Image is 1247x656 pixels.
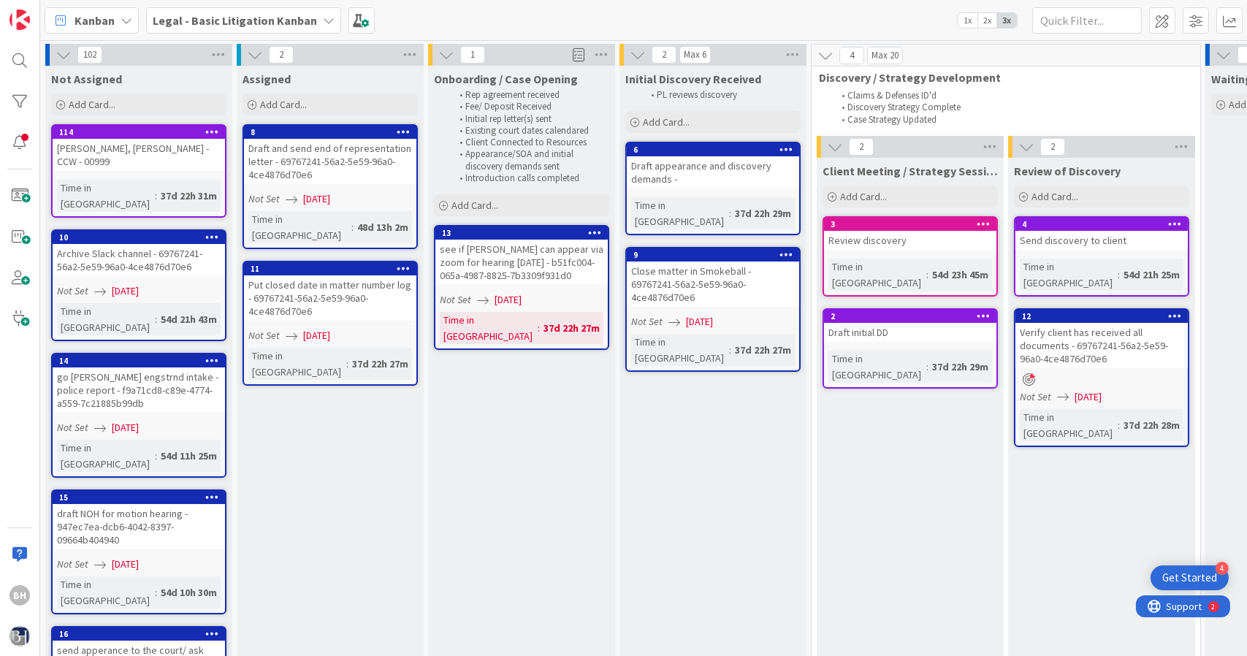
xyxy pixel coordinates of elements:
span: Onboarding / Case Opening [434,72,578,86]
div: 6 [633,145,799,155]
div: Draft and send end of representation letter - 69767241-56a2-5e59-96a0-4ce4876d70e6 [244,139,416,184]
div: Time in [GEOGRAPHIC_DATA] [631,334,729,366]
div: 15 [53,491,225,504]
div: go [PERSON_NAME] engstrnd intake - police report - f9a71cd8-c89e-4774-a559-7c21885b99db [53,367,225,413]
div: 10Archive Slack channel - 69767241-56a2-5e59-96a0-4ce4876d70e6 [53,231,225,276]
div: 12 [1022,311,1188,321]
span: 2x [977,13,997,28]
div: 3 [824,218,996,231]
b: Legal - Basic Litigation Kanban [153,13,317,28]
div: 9Close matter in Smokeball - 69767241-56a2-5e59-96a0-4ce4876d70e6 [627,248,799,307]
li: Rep agreement received [451,89,607,101]
div: Draft initial DD [824,323,996,342]
span: [DATE] [495,292,522,308]
div: 13 [435,226,608,240]
li: Initial rep letter(s) sent [451,113,607,125]
span: : [155,584,157,600]
div: 54d 21h 25m [1120,267,1183,283]
div: 12Verify client has received all documents - 69767241-56a2-5e59-96a0-4ce4876d70e6 [1015,310,1188,368]
span: 102 [77,46,102,64]
span: : [729,205,731,221]
div: 54d 21h 43m [157,311,221,327]
span: Review of Discovery [1014,164,1121,178]
div: 10 [53,231,225,244]
li: Case Strategy Updated [834,114,1185,126]
span: : [155,311,157,327]
div: Time in [GEOGRAPHIC_DATA] [828,351,926,383]
li: Existing court dates calendared [451,125,607,137]
span: 1x [958,13,977,28]
li: PL reviews discovery [643,89,798,101]
div: Put closed date in matter number log - 69767241-56a2-5e59-96a0-4ce4876d70e6 [244,275,416,321]
div: Time in [GEOGRAPHIC_DATA] [248,211,351,243]
div: 3 [831,219,996,229]
span: Add Card... [1031,190,1078,203]
div: 48d 13h 2m [354,219,412,235]
div: 12 [1015,310,1188,323]
i: Not Set [57,557,88,571]
div: Max 6 [684,51,706,58]
span: Add Card... [260,98,307,111]
div: BH [9,585,30,606]
span: Assigned [243,72,291,86]
li: Appearance/SOA and initial discovery demands sent [451,148,607,172]
div: Time in [GEOGRAPHIC_DATA] [1020,259,1118,291]
div: 37d 22h 27m [731,342,795,358]
div: Time in [GEOGRAPHIC_DATA] [57,440,155,472]
img: Visit kanbanzone.com [9,9,30,30]
div: Time in [GEOGRAPHIC_DATA] [248,348,346,380]
div: 6Draft appearance and discovery demands - [627,143,799,188]
li: Fee/ Deposit Received [451,101,607,112]
i: Not Set [57,421,88,434]
div: Time in [GEOGRAPHIC_DATA] [1020,409,1118,441]
div: 8 [244,126,416,139]
span: Initial Discovery Received [625,72,761,86]
span: [DATE] [686,314,713,329]
span: [DATE] [112,283,139,299]
span: [DATE] [1075,389,1102,405]
i: Not Set [440,293,471,306]
div: 37d 22h 29m [731,205,795,221]
span: Support [31,2,66,20]
div: 4 [1022,219,1188,229]
div: 114[PERSON_NAME], [PERSON_NAME] - CCW - 00999 [53,126,225,171]
div: Time in [GEOGRAPHIC_DATA] [631,197,729,229]
div: 8Draft and send end of representation letter - 69767241-56a2-5e59-96a0-4ce4876d70e6 [244,126,416,184]
div: Time in [GEOGRAPHIC_DATA] [57,180,155,212]
span: 2 [269,46,294,64]
span: Add Card... [840,190,887,203]
div: 2 [824,310,996,323]
i: Not Set [248,192,280,205]
li: Client Connected to Resources [451,137,607,148]
div: Review discovery [824,231,996,250]
div: 10 [59,232,225,243]
div: 114 [53,126,225,139]
div: 37d 22h 27m [348,356,412,372]
div: 37d 22h 27m [540,320,603,336]
div: 2 [76,6,80,18]
span: Add Card... [451,199,498,212]
div: [PERSON_NAME], [PERSON_NAME] - CCW - 00999 [53,139,225,171]
span: [DATE] [303,328,330,343]
div: Archive Slack channel - 69767241-56a2-5e59-96a0-4ce4876d70e6 [53,244,225,276]
input: Quick Filter... [1032,7,1142,34]
div: 13see if [PERSON_NAME] can appear via zoom for hearing [DATE] - b51fc004-065a-4987-8825-7b3309f931d0 [435,226,608,285]
i: Not Set [631,315,663,328]
span: Discovery / Strategy Development [819,70,1182,85]
li: Claims & Defenses ID'd [834,90,1185,102]
div: 8 [251,127,416,137]
div: 16 [59,629,225,639]
i: Not Set [57,284,88,297]
div: 11 [244,262,416,275]
div: 9 [633,250,799,260]
div: 13 [442,228,608,238]
div: Verify client has received all documents - 69767241-56a2-5e59-96a0-4ce4876d70e6 [1015,323,1188,368]
span: : [155,188,157,204]
span: Not Assigned [51,72,122,86]
div: 4Send discovery to client [1015,218,1188,250]
span: : [351,219,354,235]
span: 4 [839,47,864,64]
div: 54d 23h 45m [928,267,992,283]
span: Client Meeting / Strategy Session [823,164,998,178]
span: : [346,356,348,372]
